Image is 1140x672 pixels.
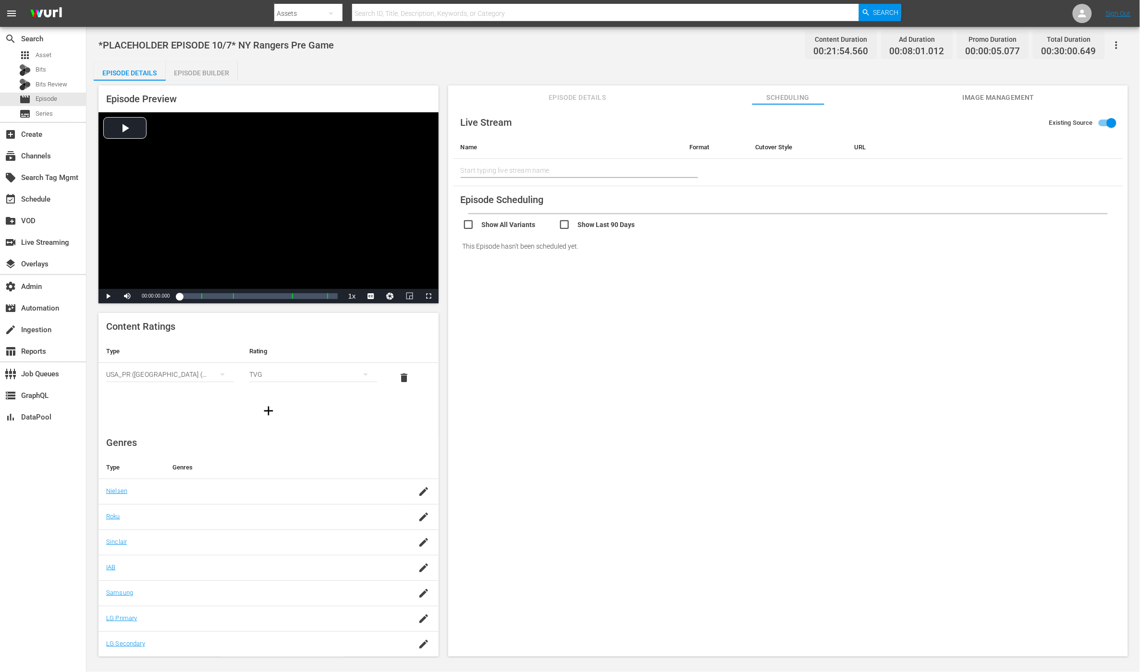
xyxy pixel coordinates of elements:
button: Episode Details [94,61,166,81]
span: delete [398,372,410,384]
button: Playback Rate [343,289,362,303]
span: 00:30:00.649 [1042,46,1096,57]
span: Episode [36,94,57,104]
a: Sign Out [1106,10,1131,17]
span: menu [6,8,17,19]
th: Name [453,136,682,159]
a: Roku [106,513,120,520]
span: Admin [5,281,16,292]
span: Job Queues [5,368,16,380]
th: Rating [242,340,385,363]
button: Search [859,4,901,21]
span: Episode [19,94,31,105]
img: ans4CAIJ8jUAAAAAAAAAAAAAAAAAAAAAAAAgQb4GAAAAAAAAAAAAAAAAAAAAAAAAJMjXAAAAAAAAAAAAAAAAAAAAAAAAgAT5G... [23,2,69,25]
div: USA_PR ([GEOGRAPHIC_DATA] ([GEOGRAPHIC_DATA])) [106,361,234,388]
div: TVG [249,361,377,388]
span: Channels [5,150,16,162]
div: Total Duration [1042,33,1096,46]
table: simple table [98,340,439,393]
a: Samsung [106,589,133,596]
div: Ad Duration [890,33,944,46]
span: Asset [19,49,31,61]
button: delete [392,366,416,389]
span: Series [36,109,53,119]
div: Episode Builder [166,61,238,84]
span: GraphQL [5,390,16,401]
button: Play [98,289,118,303]
span: Search [873,4,899,21]
div: Bits [19,64,31,76]
th: Cutover Style [748,136,847,159]
div: Promo Duration [966,33,1020,46]
button: Captions [362,289,381,303]
a: LG Secondary [106,640,145,647]
button: Fullscreen [419,289,439,303]
div: Video Player [98,112,439,303]
span: Episode Preview [106,93,177,105]
a: LG Primary [106,614,137,622]
div: Content Duration [814,33,869,46]
button: Jump To Time [381,289,400,303]
span: Ingestion [5,324,16,336]
span: Bits Review [36,80,67,89]
div: This Episode hasn't been scheduled yet. [453,233,1123,260]
span: Scheduling [752,92,824,104]
span: Existing Source [1049,118,1093,128]
span: Overlays [5,258,16,270]
span: Series [19,108,31,120]
span: DataPool [5,411,16,423]
span: 00:00:05.077 [966,46,1020,57]
a: IAB [106,564,115,571]
a: Sinclair [106,538,127,545]
span: 00:21:54.560 [814,46,869,57]
div: Episode Details [94,61,166,84]
span: 00:00:00.000 [142,293,170,299]
span: Episode Details [541,92,613,104]
span: Genres [106,437,137,448]
span: Asset [36,50,51,60]
th: Type [98,340,242,363]
span: Live Stream [461,117,512,128]
span: Search Tag Mgmt [5,172,16,183]
th: Genres [165,456,402,479]
span: Reports [5,346,16,357]
span: Bits [36,65,46,74]
th: Format [682,136,748,159]
th: Type [98,456,165,479]
span: Image Management [963,92,1035,104]
div: Progress Bar [179,293,337,299]
button: Mute [118,289,137,303]
button: Episode Builder [166,61,238,81]
th: URL [846,136,1108,159]
span: VOD [5,215,16,227]
span: Content Ratings [106,321,175,332]
a: Nielsen [106,487,127,494]
span: Automation [5,302,16,314]
span: Search [5,33,16,45]
span: *PLACEHOLDER EPISODE 10/7* NY Rangers Pre Game [98,39,334,51]
span: Episode Scheduling [461,194,544,205]
span: Live Streaming [5,237,16,248]
span: Create [5,129,16,140]
div: Bits Review [19,79,31,90]
span: 00:08:01.012 [890,46,944,57]
span: Schedule [5,193,16,205]
button: Picture-in-Picture [400,289,419,303]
